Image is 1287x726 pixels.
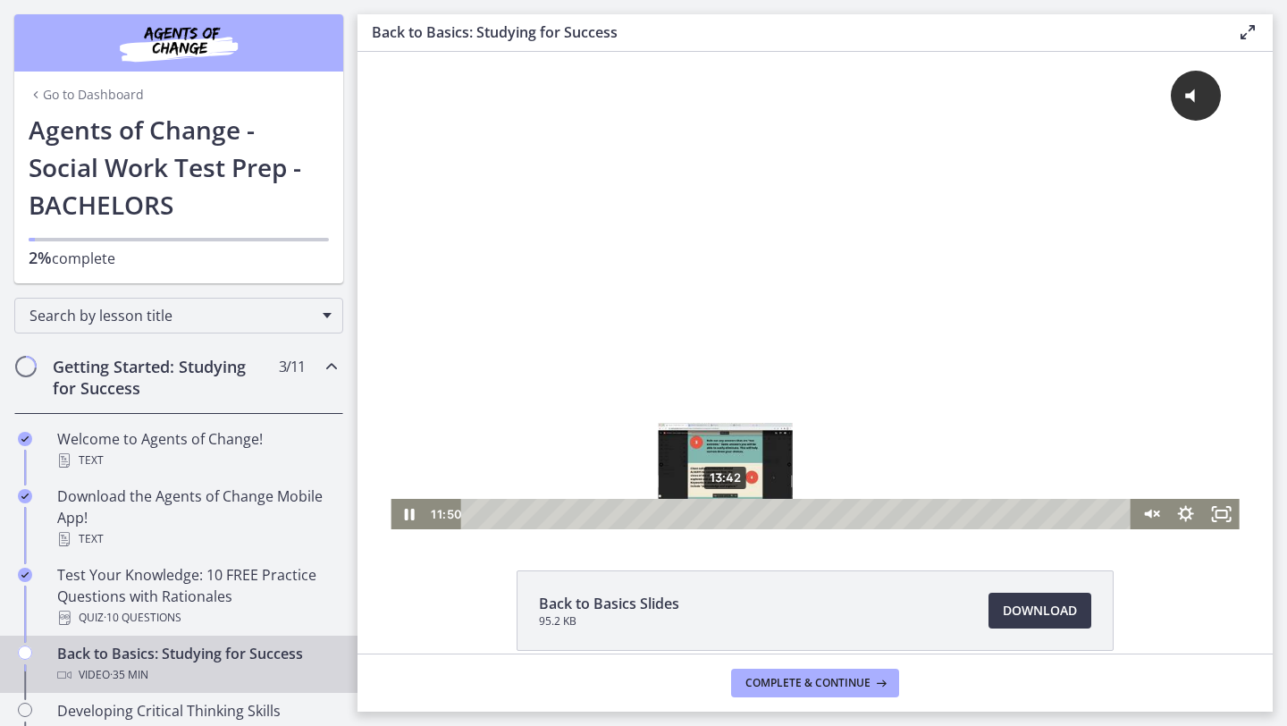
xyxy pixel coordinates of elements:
[57,485,336,550] div: Download the Agents of Change Mobile App!
[57,428,336,471] div: Welcome to Agents of Change!
[29,111,329,224] h1: Agents of Change - Social Work Test Prep - BACHELORS
[57,664,336,686] div: Video
[18,432,32,446] i: Completed
[745,676,871,690] span: Complete & continue
[18,489,32,503] i: Completed
[57,450,336,471] div: Text
[53,356,271,399] h2: Getting Started: Studying for Success
[29,247,52,268] span: 2%
[57,607,336,629] div: Quiz
[357,52,1273,529] iframe: To enrich screen reader interactions, please activate Accessibility in Grammarly extension settings
[731,669,899,697] button: Complete & continue
[57,643,336,686] div: Back to Basics: Studying for Success
[57,564,336,629] div: Test Your Knowledge: 10 FREE Practice Questions with Rationales
[1003,600,1077,621] span: Download
[57,528,336,550] div: Text
[539,614,679,629] span: 95.2 KB
[71,21,286,64] img: Agents of Change Social Work Test Prep
[279,356,305,377] span: 3 / 11
[104,607,181,629] span: · 10 Questions
[372,21,1208,43] h3: Back to Basics: Studying for Success
[811,447,846,477] button: Show settings menu
[18,568,32,582] i: Completed
[539,593,679,614] span: Back to Basics Slides
[110,664,148,686] span: · 35 min
[14,298,343,333] div: Search by lesson title
[846,447,882,477] button: Fullscreen
[29,86,144,104] a: Go to Dashboard
[988,593,1091,629] a: Download
[775,447,811,477] button: Unmute
[29,306,314,325] span: Search by lesson title
[29,247,329,269] p: complete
